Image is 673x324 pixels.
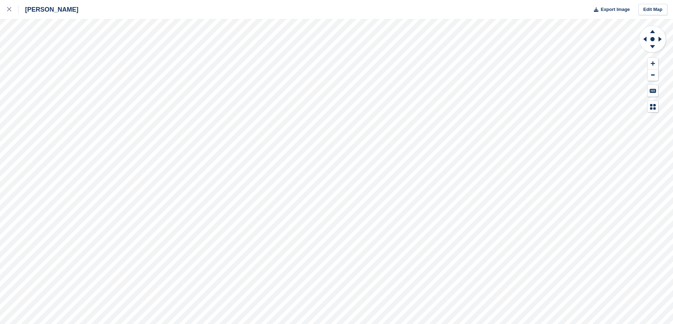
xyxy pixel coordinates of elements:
button: Map Legend [648,101,658,112]
button: Zoom Out [648,69,658,81]
button: Keyboard Shortcuts [648,85,658,97]
button: Zoom In [648,58,658,69]
div: [PERSON_NAME] [19,5,78,14]
span: Export Image [601,6,630,13]
button: Export Image [590,4,630,16]
a: Edit Map [638,4,667,16]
